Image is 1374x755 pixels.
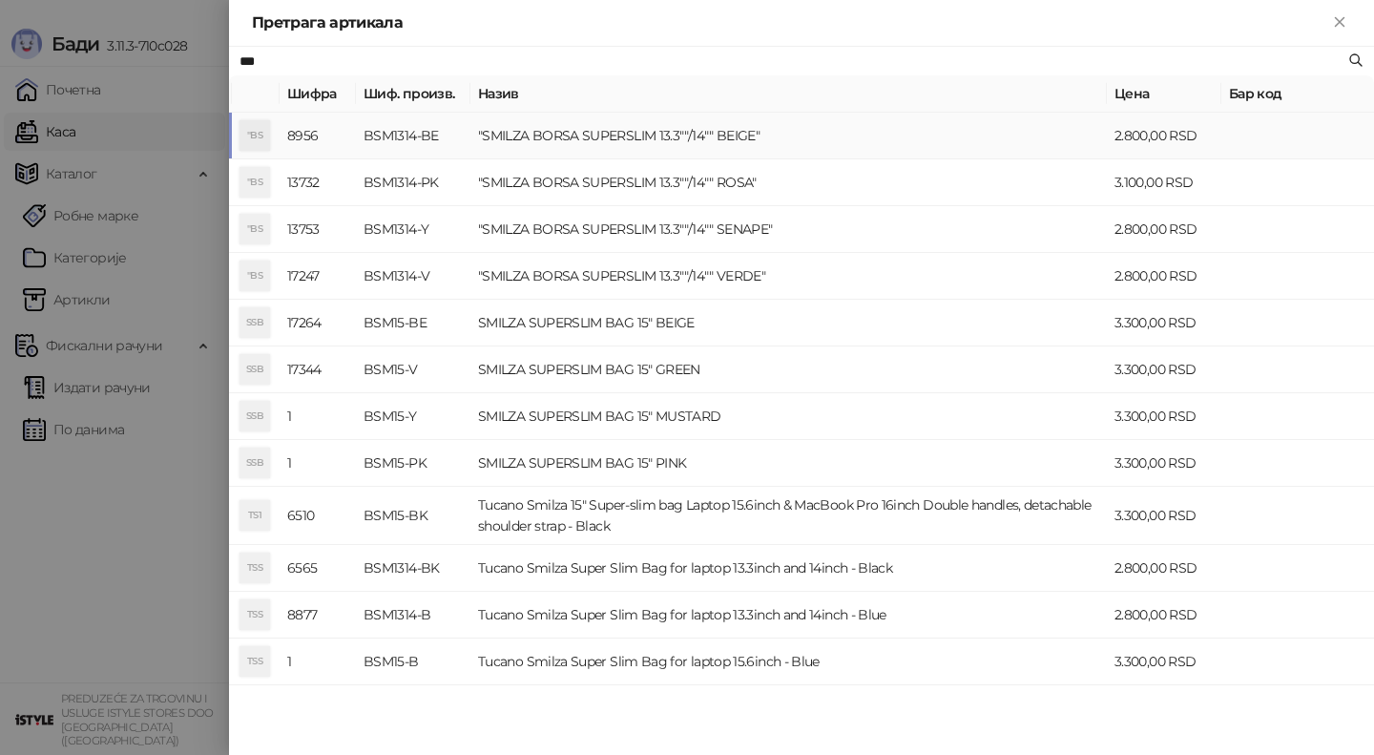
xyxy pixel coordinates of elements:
[1107,487,1221,545] td: 3.300,00 RSD
[356,639,470,685] td: BSM15-B
[239,401,270,431] div: SSB
[470,113,1107,159] td: "SMILZA BORSA SUPERSLIM 13.3""/14"" BEIGE"
[1107,113,1221,159] td: 2.800,00 RSD
[356,440,470,487] td: BSM15-PK
[239,167,270,198] div: "BS
[280,206,356,253] td: 13753
[239,261,270,291] div: "BS
[470,75,1107,113] th: Назив
[1107,545,1221,592] td: 2.800,00 RSD
[470,440,1107,487] td: SMILZA SUPERSLIM BAG 15" PINK
[239,448,270,478] div: SSB
[470,206,1107,253] td: "SMILZA BORSA SUPERSLIM 13.3""/14"" SENAPE"
[356,206,470,253] td: BSM1314-Y
[239,500,270,531] div: TS1
[239,646,270,677] div: TSS
[1328,11,1351,34] button: Close
[470,592,1107,639] td: Tucano Smilza Super Slim Bag for laptop 13.3inch and 14inch - Blue
[356,159,470,206] td: BSM1314-PK
[280,639,356,685] td: 1
[470,300,1107,346] td: SMILZA SUPERSLIM BAG 15" BEIGE
[356,253,470,300] td: BSM1314-V
[1107,300,1221,346] td: 3.300,00 RSD
[280,440,356,487] td: 1
[1107,159,1221,206] td: 3.100,00 RSD
[356,346,470,393] td: BSM15-V
[470,253,1107,300] td: "SMILZA BORSA SUPERSLIM 13.3""/14"" VERDE"
[356,592,470,639] td: BSM1314-B
[1107,592,1221,639] td: 2.800,00 RSD
[1107,440,1221,487] td: 3.300,00 RSD
[239,599,270,630] div: TSS
[239,553,270,583] div: TSS
[280,253,356,300] td: 17247
[239,307,270,338] div: SSB
[280,545,356,592] td: 6565
[356,75,470,113] th: Шиф. произв.
[356,487,470,545] td: BSM15-BK
[280,75,356,113] th: Шифра
[280,159,356,206] td: 13732
[470,346,1107,393] td: SMILZA SUPERSLIM BAG 15" GREEN
[356,393,470,440] td: BSM15-Y
[239,120,270,151] div: "BS
[280,592,356,639] td: 8877
[252,11,1328,34] div: Претрага артикала
[470,545,1107,592] td: Tucano Smilza Super Slim Bag for laptop 13.3inch and 14inch - Black
[356,113,470,159] td: BSM1314-BE
[1107,393,1221,440] td: 3.300,00 RSD
[470,639,1107,685] td: Tucano Smilza Super Slim Bag for laptop 15.6inch - Blue
[239,354,270,385] div: SSB
[1107,75,1221,113] th: Цена
[280,113,356,159] td: 8956
[239,214,270,244] div: "BS
[1107,253,1221,300] td: 2.800,00 RSD
[1107,206,1221,253] td: 2.800,00 RSD
[280,346,356,393] td: 17344
[1107,346,1221,393] td: 3.300,00 RSD
[356,545,470,592] td: BSM1314-BK
[280,487,356,545] td: 6510
[1221,75,1374,113] th: Бар код
[470,159,1107,206] td: "SMILZA BORSA SUPERSLIM 13.3""/14"" ROSA"
[470,393,1107,440] td: SMILZA SUPERSLIM BAG 15" MUSTARD
[280,300,356,346] td: 17264
[470,487,1107,545] td: Tucano Smilza 15" Super-slim bag Laptop 15.6inch & MacBook Pro 16inch Double handles, detachable ...
[1107,639,1221,685] td: 3.300,00 RSD
[356,300,470,346] td: BSM15-BE
[280,393,356,440] td: 1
